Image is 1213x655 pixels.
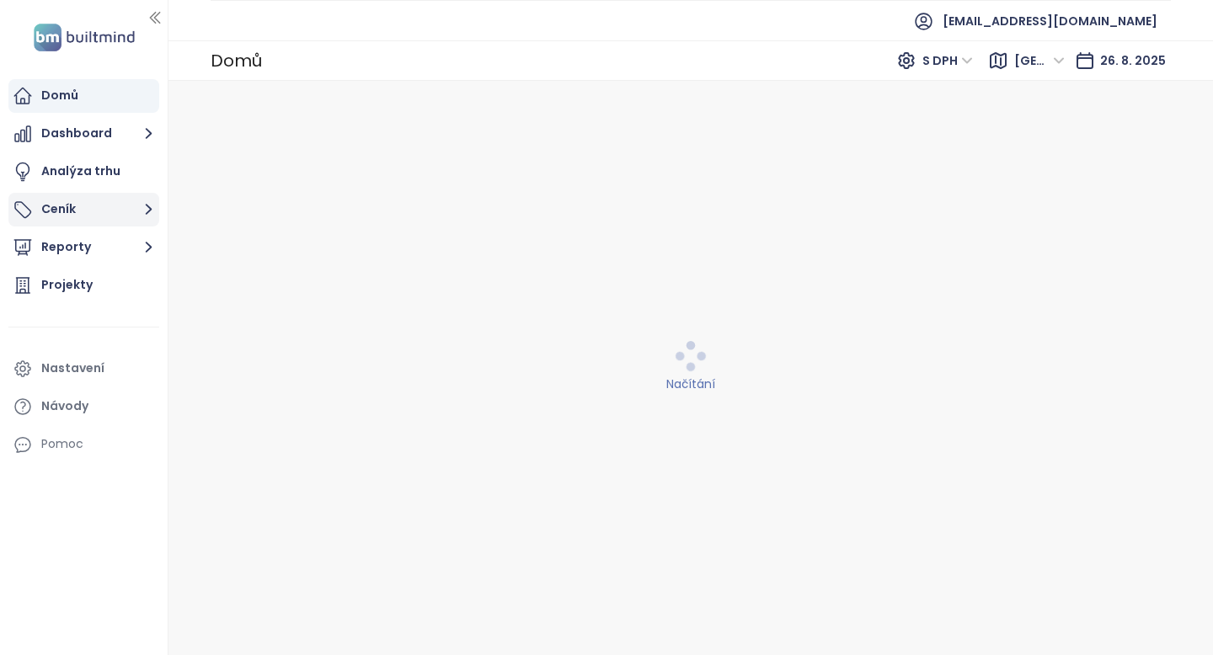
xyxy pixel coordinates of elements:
[41,274,93,296] div: Projekty
[8,428,159,461] div: Pomoc
[41,358,104,379] div: Nastavení
[41,396,88,417] div: Návody
[8,155,159,189] a: Analýza trhu
[41,85,78,106] div: Domů
[8,231,159,264] button: Reporty
[41,161,120,182] div: Analýza trhu
[922,48,973,73] span: S DPH
[1014,48,1065,73] span: Praha
[8,352,159,386] a: Nastavení
[29,20,140,55] img: logo
[8,193,159,226] button: Ceník
[943,1,1157,41] span: [EMAIL_ADDRESS][DOMAIN_NAME]
[179,375,1203,393] div: Načítání
[8,117,159,151] button: Dashboard
[1100,52,1166,69] span: 26. 8. 2025
[8,390,159,423] a: Návody
[8,269,159,302] a: Projekty
[8,79,159,113] a: Domů
[211,44,262,77] div: Domů
[41,434,83,455] div: Pomoc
